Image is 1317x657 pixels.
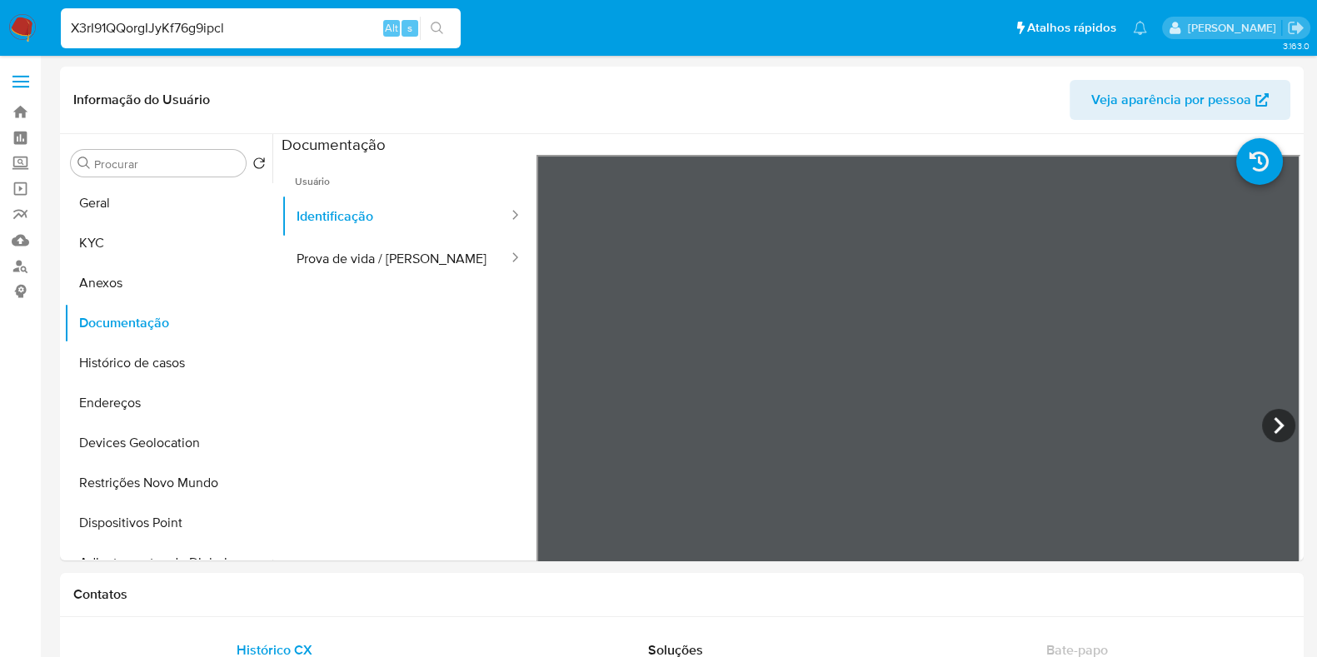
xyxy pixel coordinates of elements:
[64,423,272,463] button: Devices Geolocation
[73,92,210,108] h1: Informação do Usuário
[77,157,91,170] button: Procurar
[1091,80,1251,120] span: Veja aparência por pessoa
[1070,80,1290,120] button: Veja aparência por pessoa
[64,263,272,303] button: Anexos
[252,157,266,175] button: Retornar ao pedido padrão
[61,17,461,39] input: Pesquise usuários ou casos...
[64,543,272,583] button: Adiantamentos de Dinheiro
[64,183,272,223] button: Geral
[420,17,454,40] button: search-icon
[64,463,272,503] button: Restrições Novo Mundo
[64,383,272,423] button: Endereços
[64,343,272,383] button: Histórico de casos
[385,20,398,36] span: Alt
[1187,20,1281,36] p: jhonata.costa@mercadolivre.com
[64,223,272,263] button: KYC
[1133,21,1147,35] a: Notificações
[1027,19,1116,37] span: Atalhos rápidos
[64,303,272,343] button: Documentação
[1287,19,1305,37] a: Sair
[407,20,412,36] span: s
[64,503,272,543] button: Dispositivos Point
[73,586,1290,603] h1: Contatos
[94,157,239,172] input: Procurar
